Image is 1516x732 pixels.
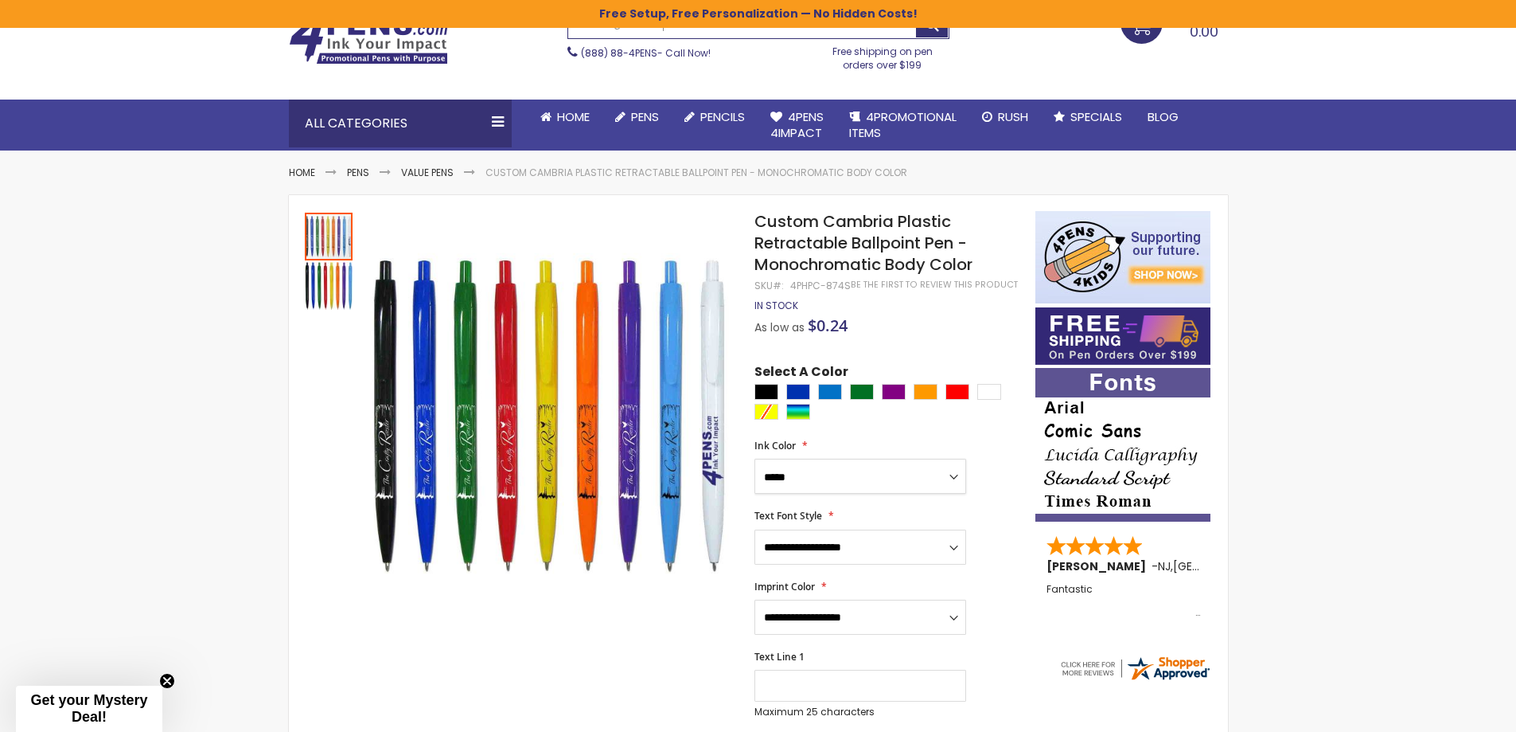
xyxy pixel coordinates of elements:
[602,100,672,135] a: Pens
[401,166,454,179] a: Value Pens
[1035,211,1210,303] img: 4pens 4 kids
[631,108,659,125] span: Pens
[672,100,758,135] a: Pencils
[159,673,175,689] button: Close teaser
[581,46,657,60] a: (888) 88-4PENS
[1173,558,1290,574] span: [GEOGRAPHIC_DATA]
[849,108,957,141] span: 4PROMOTIONAL ITEMS
[1035,368,1210,522] img: font-personalization-examples
[1035,307,1210,365] img: Free shipping on orders over $199
[289,166,315,179] a: Home
[754,706,966,718] p: Maximum 25 characters
[969,100,1041,135] a: Rush
[30,692,147,725] span: Get your Mystery Deal!
[700,108,745,125] span: Pencils
[977,384,1001,400] div: White
[1070,108,1122,125] span: Specials
[305,262,353,310] img: Custom Cambria Plastic Retractable Ballpoint Pen - Monochromatic Body Color
[754,299,798,312] div: Availability
[786,384,810,400] div: Blue
[1041,100,1135,135] a: Specials
[581,46,711,60] span: - Call Now!
[305,211,354,260] div: Custom Cambria Plastic Retractable Ballpoint Pen - Monochromatic Body Color
[851,279,1018,291] a: Be the first to review this product
[1058,654,1211,683] img: 4pens.com widget logo
[1046,584,1201,618] div: Fantastic
[305,260,353,310] div: Custom Cambria Plastic Retractable Ballpoint Pen - Monochromatic Body Color
[754,210,972,276] span: Custom Cambria Plastic Retractable Ballpoint Pen - Monochromatic Body Color
[485,166,907,179] li: Custom Cambria Plastic Retractable Ballpoint Pen - Monochromatic Body Color
[754,509,822,523] span: Text Font Style
[816,39,949,71] div: Free shipping on pen orders over $199
[754,299,798,312] span: In stock
[786,404,810,420] div: Assorted
[850,384,874,400] div: Green
[790,280,851,292] div: 4PHPC-874S
[557,108,590,125] span: Home
[347,166,369,179] a: Pens
[808,315,848,336] span: $0.24
[914,384,937,400] div: Orange
[754,363,848,385] span: Select A Color
[754,439,796,452] span: Ink Color
[836,100,969,151] a: 4PROMOTIONALITEMS
[882,384,906,400] div: Purple
[370,234,734,598] img: Custom Cambria Plastic Retractable Ballpoint Pen - Monochromatic Body Color
[770,108,824,141] span: 4Pens 4impact
[1058,672,1211,686] a: 4pens.com certificate URL
[754,580,815,593] span: Imprint Color
[945,384,969,400] div: Red
[998,108,1028,125] span: Rush
[818,384,842,400] div: Blue Light
[1135,100,1191,135] a: Blog
[758,100,836,151] a: 4Pens4impact
[754,650,805,663] span: Text Line 1
[1158,558,1171,574] span: NJ
[1046,558,1152,574] span: [PERSON_NAME]
[1385,689,1516,732] iframe: Google Customer Reviews
[754,384,778,400] div: Black
[528,100,602,135] a: Home
[1190,22,1218,41] span: 0.00
[754,319,805,335] span: As low as
[289,14,448,65] img: 4Pens Custom Pens and Promotional Products
[754,279,784,292] strong: SKU
[1152,558,1290,574] span: - ,
[1148,108,1179,125] span: Blog
[289,100,512,147] div: All Categories
[16,686,162,732] div: Get your Mystery Deal!Close teaser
